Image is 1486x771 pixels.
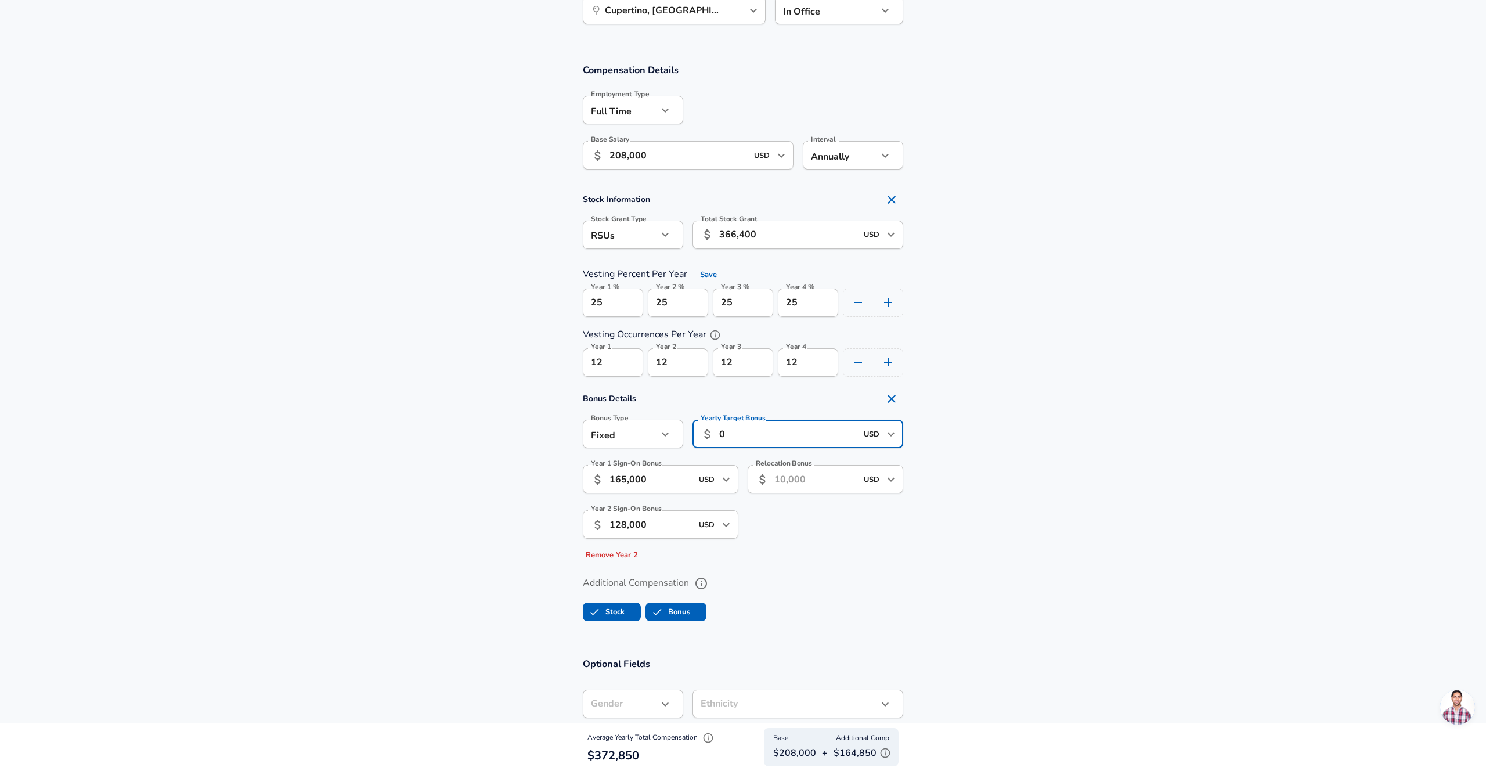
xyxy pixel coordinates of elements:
[883,226,899,243] button: Open
[656,283,685,290] label: Year 2 %
[695,516,719,534] input: USD
[756,460,812,467] label: Relocation Bonus
[778,348,838,377] input: 12
[648,348,708,377] input: 12
[587,733,717,742] span: Average Yearly Total Compensation
[811,136,836,143] label: Interval
[877,744,894,762] button: Explain Additional Compensation
[701,415,766,421] label: Yearly Target Bonus
[699,729,717,747] button: Explain Total Compensation
[656,343,676,350] label: Year 2
[719,221,857,249] input: 100,000
[583,188,903,211] h4: Stock Information
[786,283,815,290] label: Year 4 %
[843,349,872,376] button: Remove Year
[773,746,816,760] p: $208,000
[583,601,625,623] label: Stock
[719,420,857,448] input: 30,000
[591,283,620,290] label: Year 1 %
[718,517,734,533] button: Open
[609,465,692,493] input: 30,000
[583,420,658,448] div: Fixed
[803,141,878,170] div: Annually
[583,603,641,621] button: StockStock
[721,283,750,290] label: Year 3 %
[591,136,629,143] label: Base Salary
[834,744,894,762] p: $164,850
[648,289,708,317] input: 33
[591,343,611,350] label: Year 1
[860,425,883,443] input: USD
[1440,690,1475,725] div: Open chat
[883,471,899,488] button: Open
[843,289,872,316] button: Remove Year
[583,266,903,284] h6: Vesting Percent Per Year
[591,460,662,467] label: Year 1 Sign-On Bonus
[718,471,734,488] button: Open
[695,470,719,488] input: USD
[874,349,903,376] button: Add Year
[713,289,773,317] input: 33
[591,91,650,98] label: Employment Type
[701,215,758,222] label: Total Stock Grant
[609,510,692,539] input: 30,000
[880,188,903,211] button: Remove Section
[591,415,629,421] label: Bonus Type
[583,387,903,410] h4: Bonus Details
[591,215,647,222] label: Stock Grant Type
[691,574,711,593] button: help
[880,387,903,410] button: Remove Section
[583,63,903,77] h3: Compensation Details
[713,348,773,377] input: 12
[583,348,643,377] input: 12
[874,289,903,316] button: Add Year
[786,343,806,350] label: Year 4
[583,326,903,344] h6: Vesting Occurrences Per Year
[745,2,762,19] button: Open
[583,96,658,124] div: Full Time
[860,470,883,488] input: USD
[721,343,741,350] label: Year 3
[646,601,668,623] span: Bonus
[583,601,605,623] span: Stock
[646,601,690,623] label: Bonus
[778,289,838,317] input: 33
[583,546,641,564] button: Remove Year 2
[583,657,903,671] h3: Optional Fields
[822,746,828,760] p: +
[751,146,774,164] input: USD
[583,221,658,249] div: RSUs
[774,465,857,493] input: 10,000
[690,266,727,284] button: Save
[706,326,724,344] button: help
[583,289,643,317] input: 33
[609,141,747,170] input: 100,000
[836,733,889,744] span: Additional Comp
[645,603,706,621] button: BonusBonus
[773,733,788,744] span: Base
[883,426,899,442] button: Open
[773,147,789,164] button: Open
[591,505,662,512] label: Year 2 Sign-On Bonus
[860,226,883,244] input: USD
[583,574,903,593] label: Additional Compensation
